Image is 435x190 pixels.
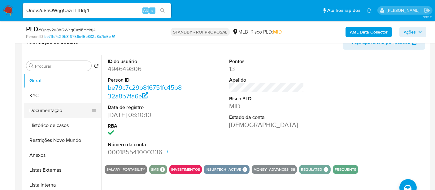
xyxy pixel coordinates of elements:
b: Person ID [26,34,43,39]
span: Atalhos rápidos [327,7,360,14]
dt: Person ID [108,77,183,84]
dd: [DATE] 08:10:10 [108,111,183,119]
dd: [DEMOGRAPHIC_DATA] [229,120,304,129]
dt: Data de registro [108,104,183,111]
dd: MID [229,102,304,111]
input: Procurar [35,63,89,69]
h1: Informação do Usuário [27,39,78,45]
button: AML Data Collector [346,27,392,37]
a: Sair [424,7,430,14]
b: AML Data Collector [350,27,388,37]
dd: 494649806 [108,65,183,73]
b: PLD [26,24,38,34]
dt: Apelido [229,77,304,84]
span: s [151,7,153,13]
dt: Número da conta [108,141,183,148]
button: Documentação [24,103,96,118]
span: Alt [143,7,148,13]
button: Geral [24,73,101,88]
span: Ações [404,27,416,37]
button: Retornar ao pedido padrão [94,63,99,70]
dt: Risco PLD [229,95,304,102]
button: Procurar [29,63,34,68]
dd: 000185541000336 [108,148,183,156]
dt: Pontos [229,58,304,65]
dt: RBA [108,123,183,129]
button: Histórico de casos [24,118,101,133]
a: Notificações [367,8,372,13]
button: Anexos [24,148,101,163]
button: Restrições Novo Mundo [24,133,101,148]
button: search-icon [156,6,169,15]
button: Listas Externas [24,163,101,178]
p: STANDBY - ROI PROPOSAL [171,28,230,36]
span: Risco PLD: [250,29,282,35]
input: Pesquise usuários ou casos... [23,7,171,15]
div: MLB [232,29,248,35]
dt: Estado da conta [229,114,304,121]
dd: 13 [229,65,304,73]
a: be79c7c29b816751fc45b832a8b7fa6e [44,34,115,39]
span: 3.161.2 [423,15,432,20]
a: be79c7c29b816751fc45b832a8b7fa6e [108,83,182,101]
button: KYC [24,88,101,103]
button: Ações [399,27,426,37]
span: # Qnqv2u8hQWrjgCaziEHHrfj4 [38,27,96,33]
span: MID [273,28,282,35]
dt: ID do usuário [108,58,183,65]
p: erico.trevizan@mercadopago.com.br [387,7,422,13]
